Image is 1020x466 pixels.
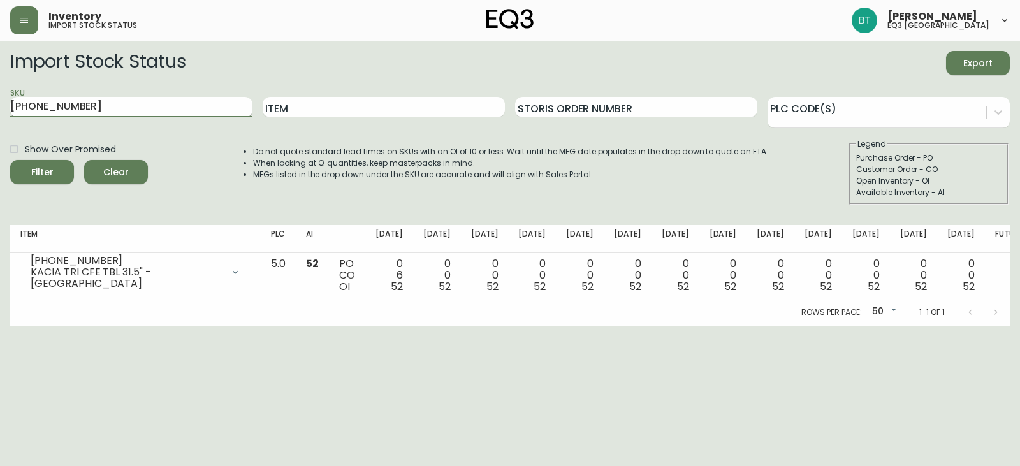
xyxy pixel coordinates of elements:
[747,225,794,253] th: [DATE]
[296,225,329,253] th: AI
[423,258,451,293] div: 0 0
[915,279,927,294] span: 52
[20,258,251,286] div: [PHONE_NUMBER]KACIA TRI CFE TBL 31.5" - [GEOGRAPHIC_DATA]
[31,266,222,289] div: KACIA TRI CFE TBL 31.5" - [GEOGRAPHIC_DATA]
[253,146,768,157] li: Do not quote standard lead times on SKUs with an OI of 10 or less. Wait until the MFG date popula...
[890,225,938,253] th: [DATE]
[486,279,499,294] span: 52
[253,157,768,169] li: When looking at OI quantities, keep masterpacks in mind.
[10,51,186,75] h2: Import Stock Status
[25,143,116,156] span: Show Over Promised
[31,255,222,266] div: [PHONE_NUMBER]
[794,225,842,253] th: [DATE]
[48,11,101,22] span: Inventory
[856,152,1002,164] div: Purchase Order - PO
[856,164,1002,175] div: Customer Order - CO
[261,225,296,253] th: PLC
[757,258,784,293] div: 0 0
[471,258,499,293] div: 0 0
[439,279,451,294] span: 52
[947,258,975,293] div: 0 0
[900,258,928,293] div: 0 0
[699,225,747,253] th: [DATE]
[48,22,137,29] h5: import stock status
[339,279,350,294] span: OI
[581,279,594,294] span: 52
[566,258,594,293] div: 0 0
[391,279,403,294] span: 52
[677,279,689,294] span: 52
[10,225,261,253] th: Item
[508,225,556,253] th: [DATE]
[963,279,975,294] span: 52
[867,302,899,323] div: 50
[856,138,887,150] legend: Legend
[365,225,413,253] th: [DATE]
[852,258,880,293] div: 0 0
[820,279,832,294] span: 52
[84,160,148,184] button: Clear
[662,258,689,293] div: 0 0
[534,279,546,294] span: 52
[518,258,546,293] div: 0 0
[261,253,296,298] td: 5.0
[805,258,832,293] div: 0 0
[604,225,652,253] th: [DATE]
[956,55,1000,71] span: Export
[10,160,74,184] button: Filter
[339,258,355,293] div: PO CO
[887,11,977,22] span: [PERSON_NAME]
[461,225,509,253] th: [DATE]
[946,51,1010,75] button: Export
[306,256,319,271] span: 52
[724,279,736,294] span: 52
[556,225,604,253] th: [DATE]
[710,258,737,293] div: 0 0
[868,279,880,294] span: 52
[937,225,985,253] th: [DATE]
[652,225,699,253] th: [DATE]
[413,225,461,253] th: [DATE]
[772,279,784,294] span: 52
[253,169,768,180] li: MFGs listed in the drop down under the SKU are accurate and will align with Sales Portal.
[919,307,945,318] p: 1-1 of 1
[629,279,641,294] span: 52
[614,258,641,293] div: 0 0
[486,9,534,29] img: logo
[852,8,877,33] img: e958fd014cdad505c98c8d90babe8449
[856,187,1002,198] div: Available Inventory - AI
[887,22,989,29] h5: eq3 [GEOGRAPHIC_DATA]
[375,258,403,293] div: 0 6
[842,225,890,253] th: [DATE]
[801,307,862,318] p: Rows per page:
[94,164,138,180] span: Clear
[856,175,1002,187] div: Open Inventory - OI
